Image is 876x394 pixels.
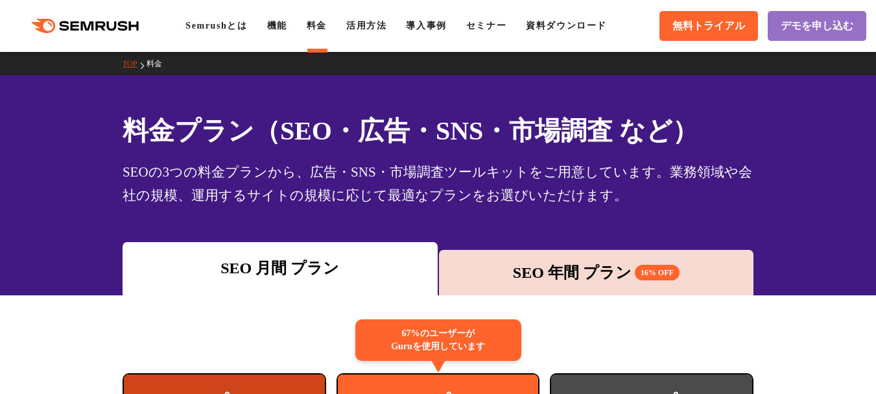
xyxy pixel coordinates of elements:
a: セミナー [466,21,506,31]
a: 機能 [267,21,287,31]
div: SEO 年間 プラン [445,261,748,284]
a: 料金 [147,59,172,68]
span: 無料トライアル [672,19,745,33]
span: 16% OFF [635,265,680,280]
a: 料金 [307,21,327,31]
span: デモを申し込む [781,19,853,33]
a: Semrushとは [185,21,247,31]
a: 資料ダウンロード [526,21,607,31]
div: 67%のユーザーが Guruを使用しています [355,319,521,361]
div: SEOの3つの料金プランから、広告・SNS・市場調査ツールキットをご用意しています。業務領域や会社の規模、運用するサイトの規模に応じて最適なプランをお選びいただけます。 [123,160,753,207]
a: デモを申し込む [768,11,866,41]
div: SEO 月間 プラン [129,256,431,280]
a: 導入事例 [406,21,446,31]
a: 活用方法 [346,21,386,31]
a: 無料トライアル [659,11,758,41]
a: TOP [123,59,147,68]
h1: 料金プラン（SEO・広告・SNS・市場調査 など） [123,112,753,150]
